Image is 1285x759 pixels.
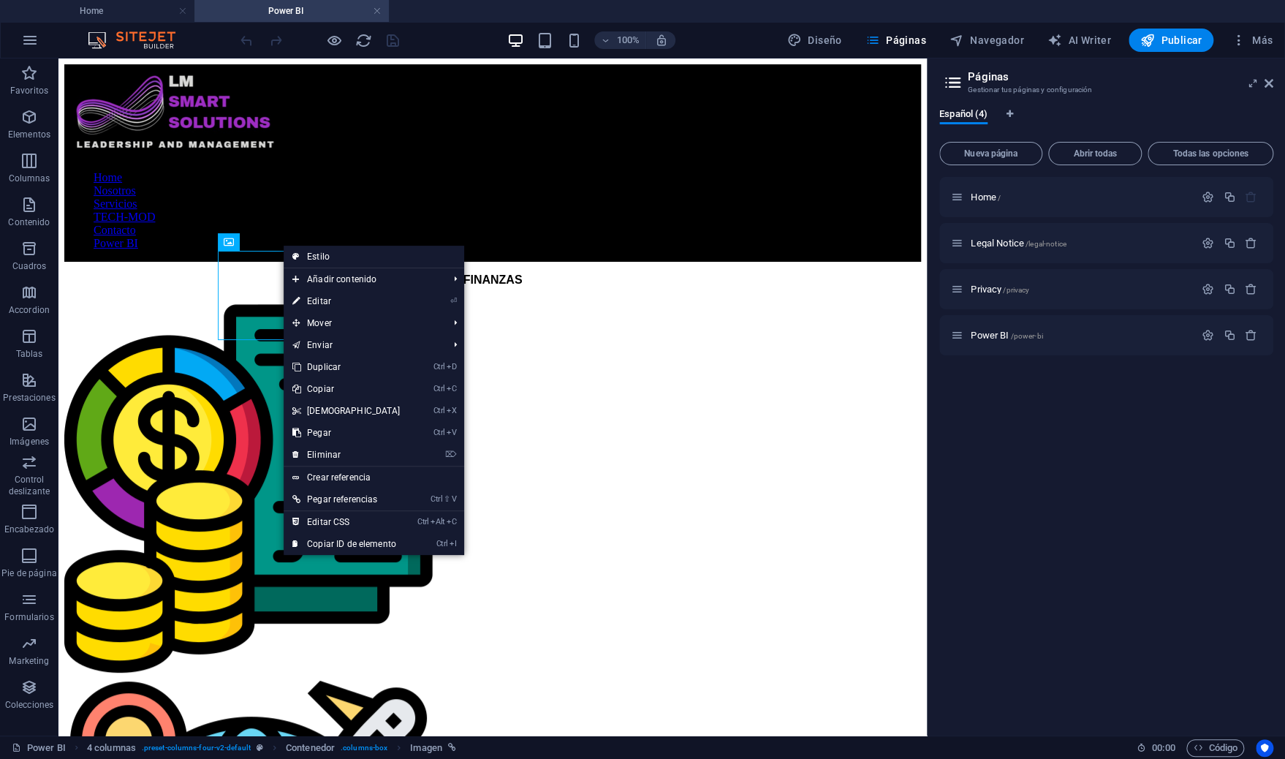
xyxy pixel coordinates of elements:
nav: breadcrumb [87,739,456,757]
span: 00 00 [1152,739,1175,757]
i: Ctrl [433,362,445,371]
button: Páginas [860,29,932,52]
i: Volver a cargar página [355,32,372,49]
div: Configuración [1202,237,1214,249]
span: Abrir todas [1055,149,1135,158]
span: : [1162,742,1164,753]
a: Ctrl⇧VPegar referencias [284,488,409,510]
p: Tablas [16,348,43,360]
span: Haz clic para abrir la página [971,284,1029,295]
a: CtrlICopiar ID de elemento [284,533,409,555]
i: D [447,362,457,371]
button: 100% [594,31,646,49]
button: Todas las opciones [1148,142,1273,165]
span: Haz clic para seleccionar y doble clic para editar [410,739,442,757]
button: Abrir todas [1048,142,1142,165]
span: AI Writer [1047,33,1111,48]
a: Haz clic para cancelar la selección y doble clic para abrir páginas [12,739,66,757]
button: Código [1186,739,1244,757]
div: Eliminar [1245,237,1257,249]
p: Contenido [8,216,50,228]
p: Favoritos [10,85,48,97]
i: Alt [431,517,445,526]
a: ⏎Editar [284,290,409,312]
span: /legal-notice [1026,240,1066,248]
i: Ctrl [431,494,442,504]
span: Haz clic para seleccionar y doble clic para editar [286,739,335,757]
a: CtrlDDuplicar [284,356,409,378]
a: Enviar [284,334,442,356]
a: CtrlAltCEditar CSS [284,511,409,533]
i: Ctrl [433,406,445,415]
p: Marketing [9,655,49,667]
span: Haz clic para abrir la página [971,238,1066,249]
i: Ctrl [417,517,429,526]
i: ⏎ [450,296,456,306]
i: ⇧ [444,494,450,504]
a: Estilo [284,246,464,268]
button: Más [1225,29,1278,52]
h4: Power BI [194,3,389,19]
div: Duplicar [1223,283,1235,295]
div: Configuración [1202,191,1214,203]
i: ⌦ [444,450,456,459]
div: Eliminar [1245,329,1257,341]
span: . columns-box [341,739,387,757]
p: Pie de página [1,567,56,579]
p: Imágenes [10,436,49,448]
button: Diseño [781,29,848,52]
i: V [447,428,457,437]
button: Usercentrics [1256,739,1273,757]
p: Encabezado [4,524,54,535]
span: Nueva página [946,149,1036,158]
i: Ctrl [433,384,445,393]
p: Elementos [8,129,50,140]
i: C [447,517,457,526]
button: Haz clic para salir del modo de previsualización y seguir editando [325,31,343,49]
span: Todas las opciones [1154,149,1267,158]
span: Navegador [949,33,1024,48]
button: Publicar [1129,29,1214,52]
h6: 100% [616,31,640,49]
div: Pestañas de idiomas [939,108,1273,136]
div: Power BI/power-bi [966,331,1194,340]
i: V [452,494,456,504]
h6: Tiempo de la sesión [1137,739,1175,757]
span: Diseño [787,33,842,48]
span: . preset-columns-four-v2-default [142,739,251,757]
i: Ctrl [433,428,445,437]
span: /power-bi [1010,332,1042,340]
div: Home/ [966,192,1194,202]
i: Este elemento está vinculado [448,744,456,752]
p: Cuadros [12,260,47,272]
span: Español (4) [939,105,988,126]
div: Configuración [1202,329,1214,341]
div: Diseño (Ctrl+Alt+Y) [781,29,848,52]
a: CtrlX[DEMOGRAPHIC_DATA] [284,400,409,422]
a: Crear referencia [284,467,464,488]
span: Haz clic para seleccionar y doble clic para editar [87,739,136,757]
i: C [447,384,457,393]
div: Duplicar [1223,191,1235,203]
div: La página principal no puede eliminarse [1245,191,1257,203]
p: Prestaciones [3,392,55,404]
span: Páginas [865,33,926,48]
h3: Gestionar tus páginas y configuración [968,83,1244,97]
span: Publicar [1140,33,1202,48]
span: Añadir contenido [284,268,442,290]
div: Eliminar [1245,283,1257,295]
a: CtrlCCopiar [284,378,409,400]
button: reload [355,31,372,49]
img: Editor Logo [84,31,194,49]
button: AI Writer [1042,29,1117,52]
i: I [450,539,457,548]
div: Privacy/privacy [966,284,1194,294]
p: Formularios [4,611,53,623]
i: Al redimensionar, ajustar el nivel de zoom automáticamente para ajustarse al dispositivo elegido. [654,34,667,47]
p: Colecciones [5,699,53,711]
p: Accordion [9,304,50,316]
span: Más [1231,33,1273,48]
div: Duplicar [1223,329,1235,341]
i: Ctrl [436,539,448,548]
i: Este elemento es un preajuste personalizable [257,744,263,752]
